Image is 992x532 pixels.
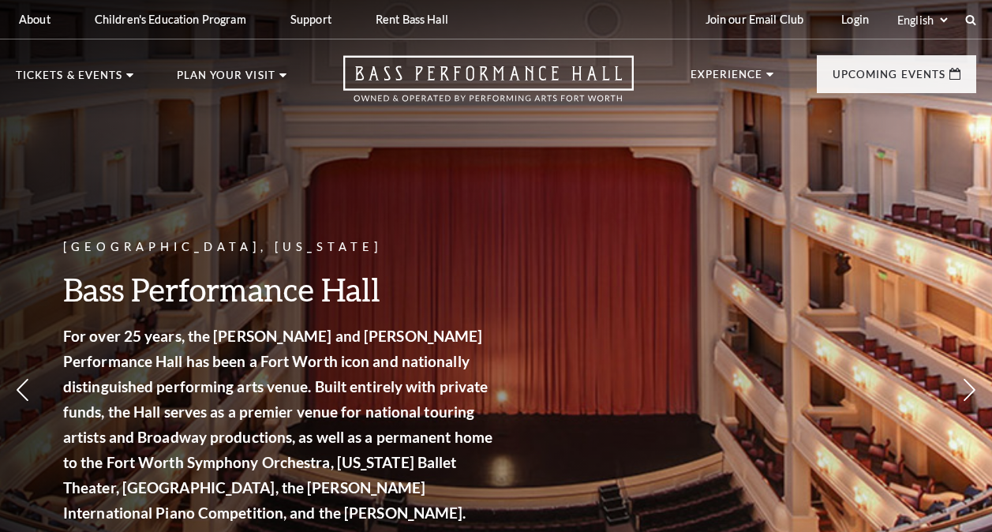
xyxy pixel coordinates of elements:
[376,13,448,26] p: Rent Bass Hall
[63,327,492,522] strong: For over 25 years, the [PERSON_NAME] and [PERSON_NAME] Performance Hall has been a Fort Worth ico...
[894,13,950,28] select: Select:
[177,70,275,89] p: Plan Your Visit
[833,69,945,88] p: Upcoming Events
[290,13,331,26] p: Support
[63,238,497,257] p: [GEOGRAPHIC_DATA], [US_STATE]
[16,70,122,89] p: Tickets & Events
[63,269,497,309] h3: Bass Performance Hall
[95,13,246,26] p: Children's Education Program
[691,69,763,88] p: Experience
[19,13,51,26] p: About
